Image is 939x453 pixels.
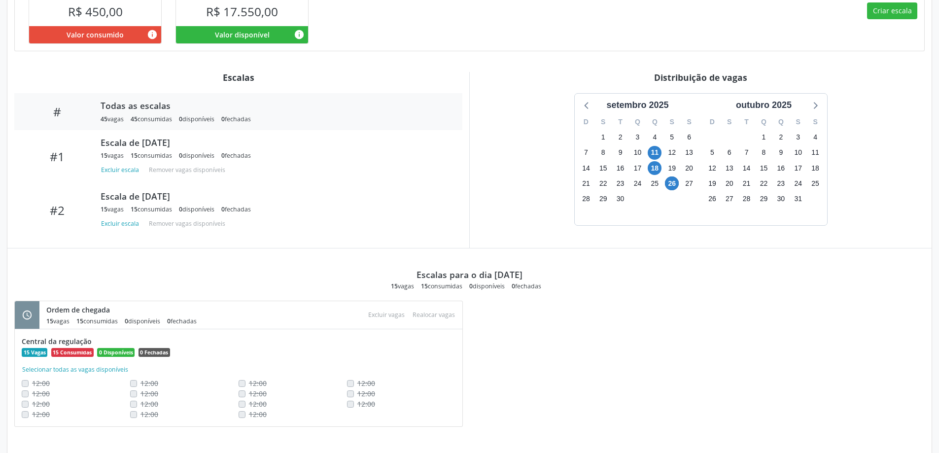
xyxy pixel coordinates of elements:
div: Escalas [14,72,462,83]
div: Escalas para o dia [DATE] [417,269,522,280]
div: S [807,114,824,130]
button: Excluir escala [101,217,143,230]
div: disponíveis [125,317,160,325]
div: T [612,114,629,130]
span: segunda-feira, 22 de setembro de 2025 [596,176,610,190]
span: sábado, 20 de setembro de 2025 [682,161,696,175]
span: quinta-feira, 16 de outubro de 2025 [774,161,788,175]
span: segunda-feira, 20 de outubro de 2025 [723,176,736,190]
span: 0 Fechadas [139,348,170,357]
span: Valor consumido [67,30,124,40]
i: schedule [22,310,33,320]
span: Não é possivel realocar uma vaga consumida [249,399,267,409]
span: 0 [469,282,473,290]
span: 15 [421,282,428,290]
div: Q [646,114,663,130]
span: 0 [179,115,182,123]
span: sábado, 13 de setembro de 2025 [682,146,696,160]
span: sexta-feira, 17 de outubro de 2025 [791,161,805,175]
span: segunda-feira, 8 de setembro de 2025 [596,146,610,160]
div: Escala de [DATE] [101,137,449,148]
span: quarta-feira, 29 de outubro de 2025 [757,192,770,206]
div: fechadas [221,115,251,123]
span: terça-feira, 16 de setembro de 2025 [614,161,627,175]
span: terça-feira, 9 de setembro de 2025 [614,146,627,160]
span: Não é possivel realocar uma vaga consumida [32,379,50,388]
div: consumidas [421,282,462,290]
button: Criar escala [867,2,917,19]
div: Q [772,114,790,130]
div: Q [755,114,772,130]
div: disponíveis [179,151,214,160]
span: 0 [167,317,171,325]
span: Não é possivel realocar uma vaga consumida [357,379,375,388]
div: Escala de [DATE] [101,191,449,202]
span: terça-feira, 30 de setembro de 2025 [614,192,627,206]
span: sexta-feira, 19 de setembro de 2025 [665,161,679,175]
span: terça-feira, 21 de outubro de 2025 [740,176,754,190]
div: S [681,114,698,130]
span: segunda-feira, 27 de outubro de 2025 [723,192,736,206]
span: Não é possivel realocar uma vaga consumida [140,410,158,419]
span: Não é possivel realocar uma vaga consumida [357,399,375,409]
span: terça-feira, 7 de outubro de 2025 [740,146,754,160]
span: Não é possivel realocar uma vaga consumida [32,410,50,419]
div: S [721,114,738,130]
span: 0 [179,205,182,213]
span: quinta-feira, 4 de setembro de 2025 [648,131,661,144]
span: 0 [221,115,225,123]
span: segunda-feira, 1 de setembro de 2025 [596,131,610,144]
span: 0 [512,282,515,290]
span: 45 [131,115,138,123]
div: # [21,105,94,119]
div: Distribuição de vagas [477,72,925,83]
div: vagas [391,282,414,290]
span: sábado, 4 de outubro de 2025 [808,131,822,144]
span: domingo, 21 de setembro de 2025 [579,176,593,190]
span: sexta-feira, 5 de setembro de 2025 [665,131,679,144]
span: quinta-feira, 9 de outubro de 2025 [774,146,788,160]
span: quarta-feira, 15 de outubro de 2025 [757,161,770,175]
span: 45 [101,115,107,123]
span: 15 [46,317,53,325]
span: segunda-feira, 13 de outubro de 2025 [723,161,736,175]
span: quarta-feira, 17 de setembro de 2025 [630,161,644,175]
button: Selecionar todas as vagas disponíveis [22,365,129,375]
span: sexta-feira, 26 de setembro de 2025 [665,176,679,190]
div: S [594,114,612,130]
span: segunda-feira, 6 de outubro de 2025 [723,146,736,160]
span: sexta-feira, 12 de setembro de 2025 [665,146,679,160]
div: Q [629,114,646,130]
span: Não é possivel realocar uma vaga consumida [249,389,267,398]
span: domingo, 12 de outubro de 2025 [705,161,719,175]
span: 0 [125,317,128,325]
span: Não é possivel realocar uma vaga consumida [357,389,375,398]
span: sábado, 27 de setembro de 2025 [682,176,696,190]
span: quarta-feira, 24 de setembro de 2025 [630,176,644,190]
div: vagas [101,115,124,123]
span: quarta-feira, 8 de outubro de 2025 [757,146,770,160]
div: vagas [46,317,70,325]
span: domingo, 28 de setembro de 2025 [579,192,593,206]
span: Não é possivel realocar uma vaga consumida [32,389,50,398]
span: sábado, 11 de outubro de 2025 [808,146,822,160]
span: terça-feira, 28 de outubro de 2025 [740,192,754,206]
span: domingo, 7 de setembro de 2025 [579,146,593,160]
span: quarta-feira, 1 de outubro de 2025 [757,131,770,144]
span: 15 [101,151,107,160]
div: #1 [21,149,94,164]
div: Todas as escalas [101,100,449,111]
span: terça-feira, 14 de outubro de 2025 [740,161,754,175]
div: Escolha as vagas para excluir [364,308,409,321]
span: terça-feira, 2 de setembro de 2025 [614,131,627,144]
i: Valor consumido por agendamentos feitos para este serviço [147,29,158,40]
span: Não é possivel realocar uma vaga consumida [32,399,50,409]
span: sábado, 18 de outubro de 2025 [808,161,822,175]
div: consumidas [131,115,172,123]
div: S [663,114,681,130]
span: quarta-feira, 22 de outubro de 2025 [757,176,770,190]
span: Não é possivel realocar uma vaga consumida [249,379,267,388]
div: disponíveis [179,115,214,123]
div: fechadas [512,282,541,290]
span: sexta-feira, 10 de outubro de 2025 [791,146,805,160]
